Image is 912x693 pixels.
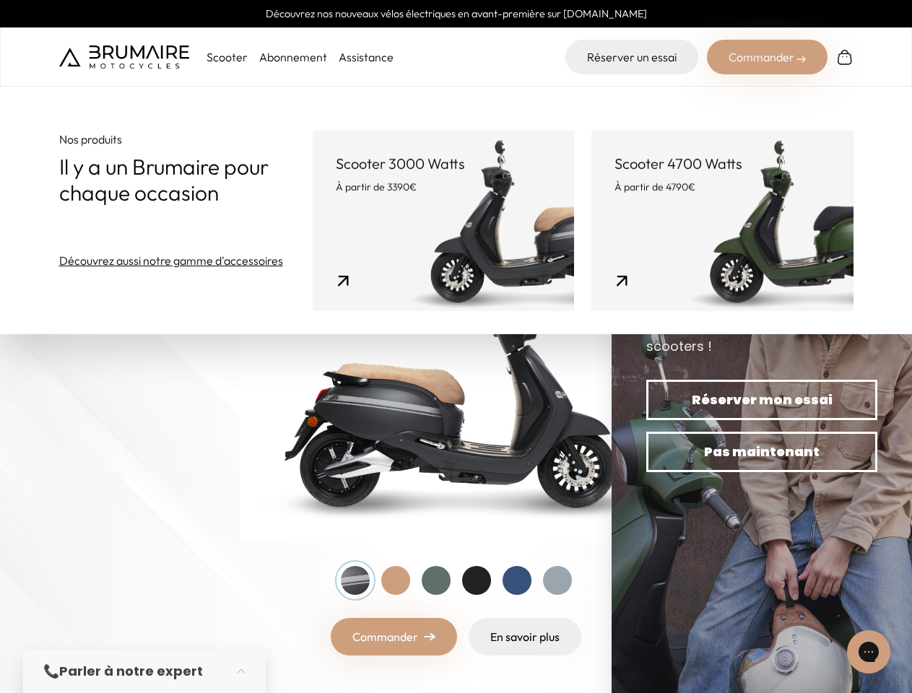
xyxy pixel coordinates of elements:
a: Découvrez aussi notre gamme d'accessoires [59,252,283,269]
img: right-arrow.png [424,632,435,641]
img: Brumaire Motocycles [59,45,189,69]
p: Il y a un Brumaire pour chaque occasion [59,154,313,206]
a: Scooter 3000 Watts À partir de 3390€ [313,131,574,311]
p: Nos produits [59,131,313,148]
iframe: Gorgias live chat messenger [840,625,898,679]
p: À partir de 3390€ [336,180,551,194]
p: Scooter 4700 Watts [614,154,830,174]
a: Abonnement [259,50,327,64]
a: En savoir plus [469,618,581,655]
a: Réserver un essai [565,40,698,74]
img: right-arrow-2.png [797,55,806,64]
a: Scooter 4700 Watts À partir de 4790€ [591,131,853,311]
p: Scooter [207,48,248,66]
p: Scooter 3000 Watts [336,154,551,174]
a: Assistance [339,50,394,64]
div: Commander [707,40,828,74]
img: Panier [836,48,854,66]
p: À partir de 4790€ [614,180,830,194]
a: Commander [331,618,457,655]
